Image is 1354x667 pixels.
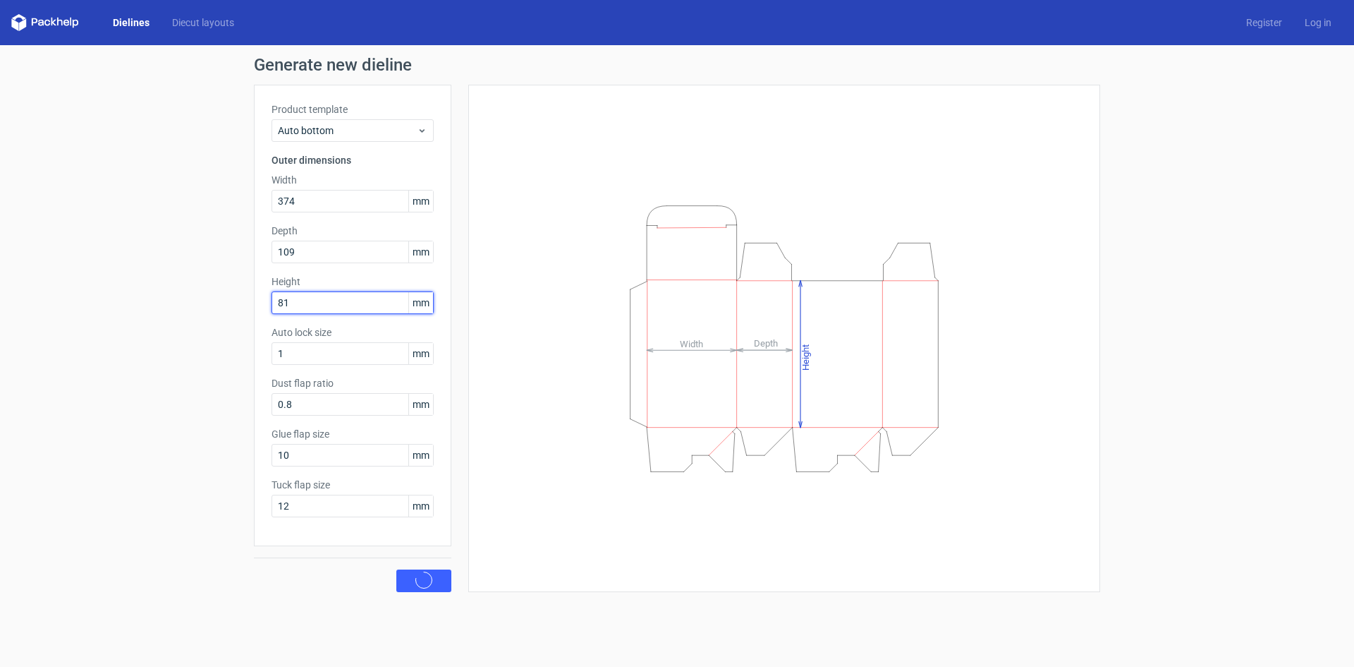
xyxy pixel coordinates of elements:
span: mm [408,495,433,517]
label: Height [272,275,434,289]
span: mm [408,241,433,263]
tspan: Width [680,338,703,349]
label: Dust flap ratio [272,376,434,390]
label: Width [272,173,434,187]
h3: Outer dimensions [272,153,434,167]
tspan: Depth [754,338,778,349]
span: mm [408,445,433,466]
a: Diecut layouts [161,16,245,30]
label: Glue flap size [272,427,434,441]
h1: Generate new dieline [254,56,1100,73]
label: Tuck flap size [272,478,434,492]
a: Register [1235,16,1293,30]
span: mm [408,343,433,364]
label: Product template [272,102,434,116]
a: Log in [1293,16,1343,30]
label: Auto lock size [272,325,434,339]
span: mm [408,191,433,212]
tspan: Height [800,344,811,370]
a: Dielines [102,16,161,30]
span: mm [408,292,433,313]
label: Depth [272,224,434,238]
span: mm [408,394,433,415]
span: Auto bottom [278,124,417,138]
